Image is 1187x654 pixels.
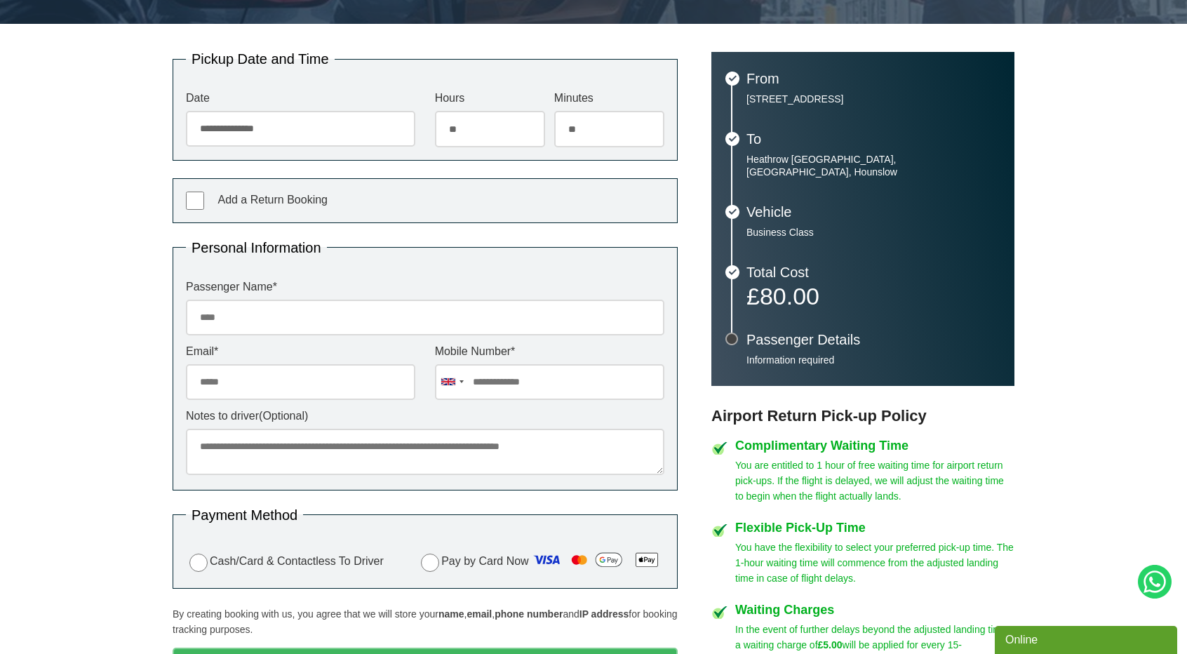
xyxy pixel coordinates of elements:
[186,346,415,357] label: Email
[436,365,468,399] div: United Kingdom: +44
[259,410,308,422] span: (Optional)
[554,93,664,104] label: Minutes
[735,521,1014,534] h4: Flexible Pick-Up Time
[186,411,664,422] label: Notes to driver
[746,72,1000,86] h3: From
[438,608,464,620] strong: name
[746,333,1000,347] h3: Passenger Details
[995,623,1180,654] iframe: chat widget
[186,93,415,104] label: Date
[435,346,664,357] label: Mobile Number
[435,93,545,104] label: Hours
[746,153,1000,178] p: Heathrow [GEOGRAPHIC_DATA], [GEOGRAPHIC_DATA], Hounslow
[746,226,1000,239] p: Business Class
[818,639,843,650] strong: £5.00
[186,281,664,293] label: Passenger Name
[173,606,678,637] p: By creating booking with us, you agree that we will store your , , and for booking tracking purpo...
[217,194,328,206] span: Add a Return Booking
[186,552,384,572] label: Cash/Card & Contactless To Driver
[746,286,1000,306] p: £
[735,458,1014,504] p: You are entitled to 1 hour of free waiting time for airport return pick-ups. If the flight is del...
[189,554,208,572] input: Cash/Card & Contactless To Driver
[746,205,1000,219] h3: Vehicle
[746,132,1000,146] h3: To
[495,608,563,620] strong: phone number
[746,265,1000,279] h3: Total Cost
[735,603,1014,616] h4: Waiting Charges
[711,407,1014,425] h3: Airport Return Pick-up Policy
[186,241,327,255] legend: Personal Information
[760,283,819,309] span: 80.00
[421,554,439,572] input: Pay by Card Now
[746,354,1000,366] p: Information required
[467,608,492,620] strong: email
[746,93,1000,105] p: [STREET_ADDRESS]
[186,192,204,210] input: Add a Return Booking
[186,52,335,66] legend: Pickup Date and Time
[579,608,629,620] strong: IP address
[417,549,664,575] label: Pay by Card Now
[186,508,303,522] legend: Payment Method
[735,439,1014,452] h4: Complimentary Waiting Time
[735,540,1014,586] p: You have the flexibility to select your preferred pick-up time. The 1-hour waiting time will comm...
